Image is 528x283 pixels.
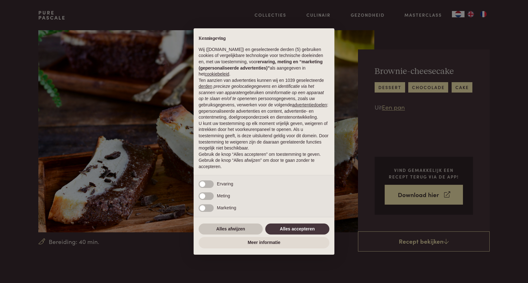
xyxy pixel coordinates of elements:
p: Ten aanzien van advertenties kunnen wij en 1039 geselecteerde gebruiken om en persoonsgegevens, z... [199,77,329,121]
p: U kunt uw toestemming op elk moment vrijelijk geven, weigeren of intrekken door het voorkeurenpan... [199,121,329,151]
a: cookiebeleid [205,71,229,76]
span: Ervaring [217,181,233,186]
button: Alles accepteren [265,224,329,235]
button: derden [199,83,212,90]
em: precieze geolocatiegegevens en identificatie via het scannen van apparaten [199,84,314,95]
button: Alles afwijzen [199,224,263,235]
strong: ervaring, meting en “marketing (gepersonaliseerde advertenties)” [199,59,322,71]
p: Gebruik de knop “Alles accepteren” om toestemming te geven. Gebruik de knop “Alles afwijzen” om d... [199,151,329,170]
span: Meting [217,193,230,198]
h2: Kennisgeving [199,36,329,42]
p: Wij ([DOMAIN_NAME]) en geselecteerde derden (5) gebruiken cookies of vergelijkbare technologie vo... [199,47,329,77]
em: informatie op een apparaat op te slaan en/of te openen [199,90,324,101]
span: Marketing [217,205,236,210]
button: advertentiedoelen [292,102,327,108]
button: Meer informatie [199,237,329,248]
